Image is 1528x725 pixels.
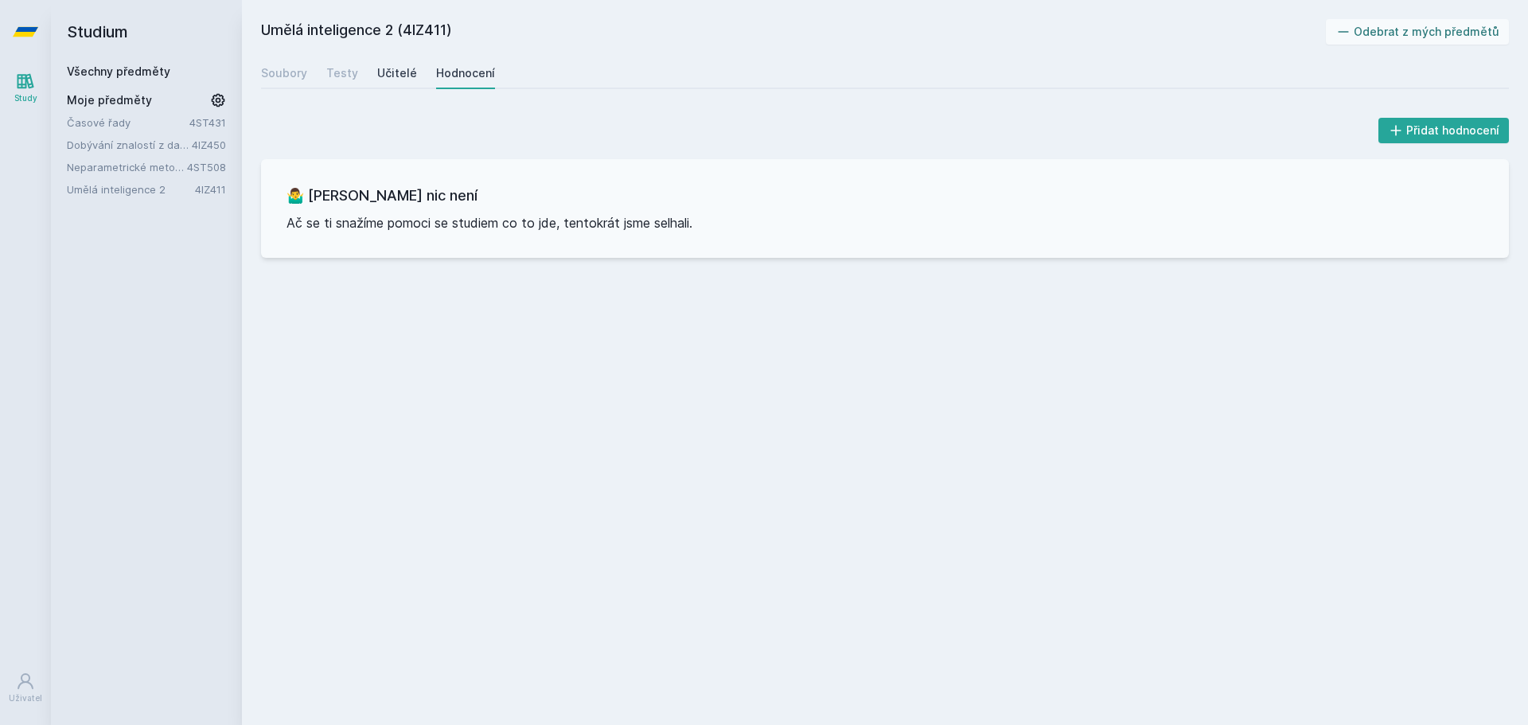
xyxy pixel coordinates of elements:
[9,692,42,704] div: Uživatel
[195,183,226,196] a: 4IZ411
[189,116,226,129] a: 4ST431
[67,181,195,197] a: Umělá inteligence 2
[3,664,48,712] a: Uživatel
[377,57,417,89] a: Učitelé
[326,57,358,89] a: Testy
[1378,118,1510,143] button: Přidat hodnocení
[286,213,1483,232] p: Ač se ti snažíme pomoci se studiem co to jde, tentokrát jsme selhali.
[286,185,1483,207] h3: 🤷‍♂️ [PERSON_NAME] nic není
[3,64,48,112] a: Study
[67,64,170,78] a: Všechny předměty
[187,161,226,173] a: 4ST508
[377,65,417,81] div: Učitelé
[1326,19,1510,45] button: Odebrat z mých předmětů
[326,65,358,81] div: Testy
[261,57,307,89] a: Soubory
[261,65,307,81] div: Soubory
[67,92,152,108] span: Moje předměty
[67,159,187,175] a: Neparametrické metody a analýzy přežívání
[14,92,37,104] div: Study
[192,138,226,151] a: 4IZ450
[261,19,1326,45] h2: Umělá inteligence 2 (4IZ411)
[436,57,495,89] a: Hodnocení
[67,137,192,153] a: Dobývání znalostí z databází
[67,115,189,131] a: Časové řady
[436,65,495,81] div: Hodnocení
